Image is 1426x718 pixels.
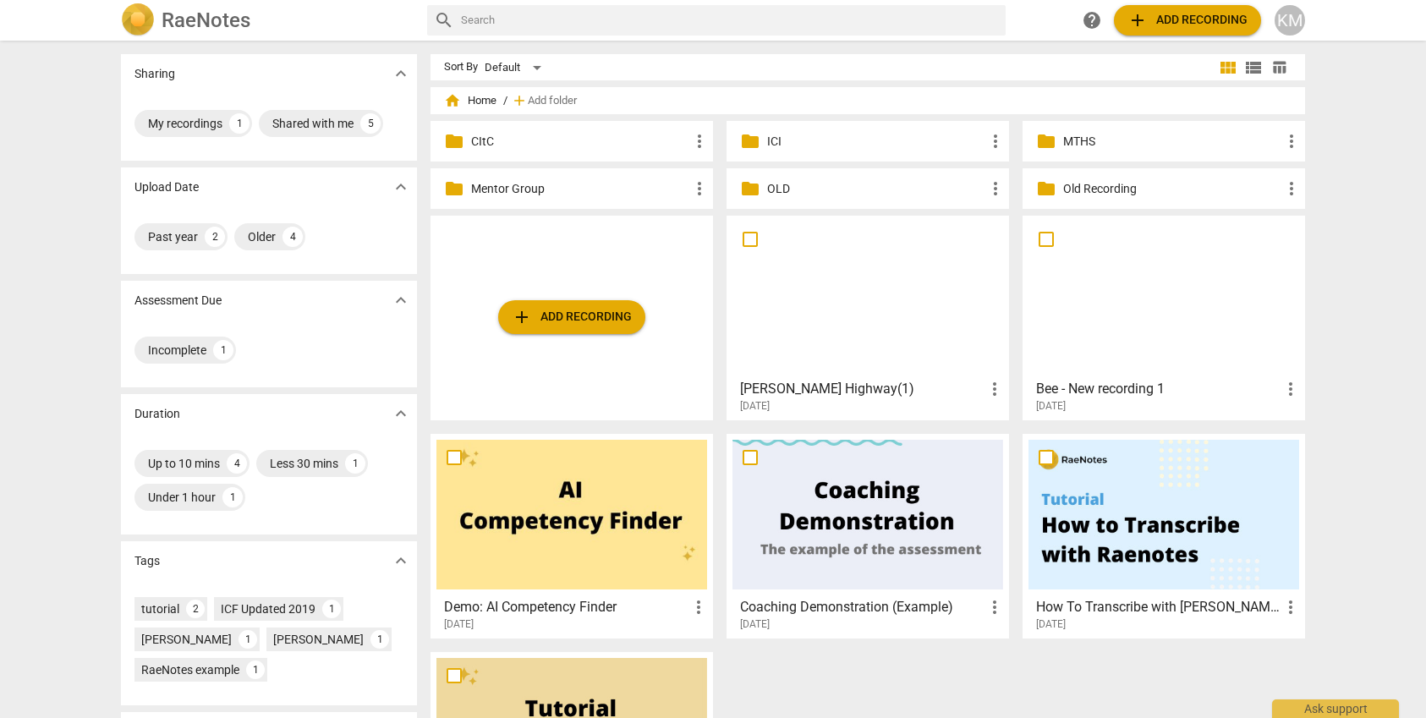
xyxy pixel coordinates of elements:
div: Less 30 mins [270,455,338,472]
span: Add folder [528,95,577,107]
span: table_chart [1271,59,1287,75]
div: Past year [148,228,198,245]
div: Under 1 hour [148,489,216,506]
img: Logo [121,3,155,37]
p: CItC [471,133,689,151]
button: List view [1241,55,1266,80]
h3: Coaching Demonstration (Example) [740,597,984,617]
a: How To Transcribe with [PERSON_NAME][DATE] [1028,440,1299,631]
div: tutorial [141,600,179,617]
div: Default [485,54,547,81]
button: Show more [388,548,414,573]
div: 4 [282,227,303,247]
div: My recordings [148,115,222,132]
span: folder [740,178,760,199]
p: OLD [767,180,985,198]
span: folder [444,131,464,151]
div: [PERSON_NAME] [141,631,232,648]
span: / [503,95,507,107]
span: search [434,10,454,30]
div: 1 [345,453,365,474]
p: ICI [767,133,985,151]
span: expand_more [391,177,411,197]
a: Bee - New recording 1[DATE] [1028,222,1299,413]
p: MTHS [1063,133,1281,151]
span: more_vert [1281,597,1301,617]
div: 1 [229,113,250,134]
div: Older [248,228,276,245]
span: [DATE] [740,399,770,414]
button: Show more [388,61,414,86]
p: Old Recording [1063,180,1281,198]
div: RaeNotes example [141,661,239,678]
div: 5 [360,113,381,134]
p: Tags [134,552,160,570]
h2: RaeNotes [162,8,250,32]
span: expand_more [391,290,411,310]
h3: Bee - New recording 1 [1036,379,1281,399]
div: 2 [186,600,205,618]
a: Help [1077,5,1107,36]
h3: King Faisal Highway(1) [740,379,984,399]
span: Home [444,92,496,109]
div: [PERSON_NAME] [273,631,364,648]
span: more_vert [1281,131,1302,151]
h3: Demo: AI Competency Finder [444,597,688,617]
span: view_module [1218,58,1238,78]
span: more_vert [689,131,710,151]
button: Upload [498,300,645,334]
div: 1 [322,600,341,618]
h3: How To Transcribe with RaeNotes [1036,597,1281,617]
div: Up to 10 mins [148,455,220,472]
a: Coaching Demonstration (Example)[DATE] [732,440,1003,631]
div: Sort By [444,61,478,74]
button: Show more [388,401,414,426]
p: Upload Date [134,178,199,196]
span: more_vert [1281,178,1302,199]
span: folder [740,131,760,151]
div: 2 [205,227,225,247]
span: expand_more [391,403,411,424]
button: Show more [388,288,414,313]
p: Assessment Due [134,292,222,310]
span: expand_more [391,551,411,571]
div: 1 [213,340,233,360]
button: KM [1275,5,1305,36]
span: [DATE] [740,617,770,632]
span: view_list [1243,58,1264,78]
div: Shared with me [272,115,354,132]
span: [DATE] [1036,399,1066,414]
span: add [1127,10,1148,30]
span: more_vert [984,597,1005,617]
span: more_vert [689,178,710,199]
span: [DATE] [444,617,474,632]
button: Table view [1266,55,1292,80]
a: LogoRaeNotes [121,3,414,37]
p: Duration [134,405,180,423]
span: expand_more [391,63,411,84]
div: 1 [246,660,265,679]
span: folder [1036,131,1056,151]
span: folder [1036,178,1056,199]
button: Upload [1114,5,1261,36]
span: add [511,92,528,109]
span: more_vert [1281,379,1301,399]
div: 1 [222,487,243,507]
span: folder [444,178,464,199]
div: 4 [227,453,247,474]
button: Show more [388,174,414,200]
span: [DATE] [1036,617,1066,632]
span: Add recording [1127,10,1248,30]
div: ICF Updated 2019 [221,600,315,617]
span: add [512,307,532,327]
div: Incomplete [148,342,206,359]
p: Mentor Group [471,180,689,198]
div: 1 [239,630,257,649]
span: Add recording [512,307,632,327]
div: 1 [370,630,389,649]
span: more_vert [984,379,1005,399]
button: Tile view [1215,55,1241,80]
p: Sharing [134,65,175,83]
span: more_vert [688,597,709,617]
